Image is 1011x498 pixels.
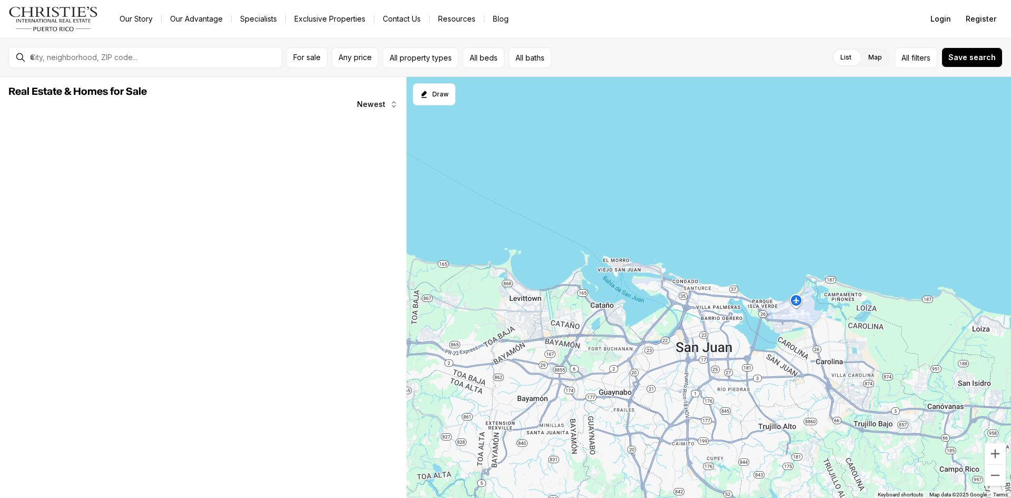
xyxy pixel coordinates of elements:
[860,48,890,67] label: Map
[162,12,231,26] a: Our Advantage
[430,12,484,26] a: Resources
[232,12,285,26] a: Specialists
[959,8,1003,30] button: Register
[8,6,98,32] img: logo
[941,47,1003,67] button: Save search
[463,47,504,68] button: All beds
[924,8,957,30] button: Login
[286,12,374,26] a: Exclusive Properties
[8,86,147,97] span: Real Estate & Homes for Sale
[948,53,996,62] span: Save search
[911,52,930,63] span: filters
[339,53,372,62] span: Any price
[383,47,459,68] button: All property types
[901,52,909,63] span: All
[966,15,996,23] span: Register
[357,100,385,109] span: Newest
[509,47,551,68] button: All baths
[374,12,429,26] button: Contact Us
[286,47,328,68] button: For sale
[413,83,455,105] button: Start drawing
[484,12,517,26] a: Blog
[895,47,937,68] button: Allfilters
[332,47,379,68] button: Any price
[351,94,404,115] button: Newest
[111,12,161,26] a: Our Story
[930,15,951,23] span: Login
[293,53,321,62] span: For sale
[832,48,860,67] label: List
